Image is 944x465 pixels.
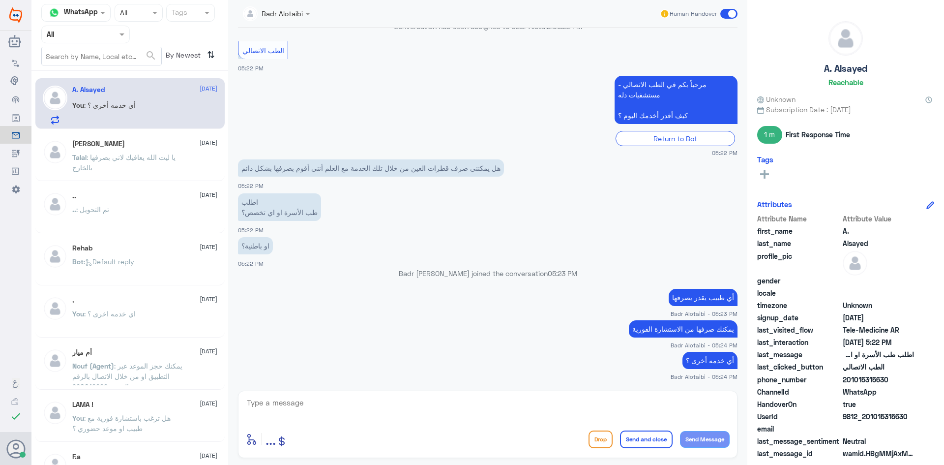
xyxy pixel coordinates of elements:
[757,226,841,236] span: first_name
[757,251,841,274] span: profile_pic
[6,439,25,458] button: Avatar
[43,296,67,321] img: defaultAdmin.png
[42,47,161,65] input: Search by Name, Local etc…
[682,352,737,369] p: 1/9/2025, 5:24 PM
[72,401,93,409] h5: LAMA !
[145,50,157,62] span: search
[843,300,914,310] span: Unknown
[238,237,273,254] p: 1/9/2025, 5:22 PM
[757,399,841,409] span: HandoverOn
[84,101,136,109] span: : أي خدمه أخرى ؟
[824,63,867,74] h5: A. Alsayed
[200,243,217,251] span: [DATE]
[72,153,87,161] span: Talal
[757,387,841,397] span: ChannelId
[757,104,934,115] span: Subscription Date : [DATE]
[757,312,841,323] span: signup_date
[553,22,582,31] span: 05:22 PM
[843,337,914,347] span: 2025-09-01T14:22:11.064Z
[757,349,841,360] span: last_message
[757,411,841,422] span: UserId
[238,159,504,177] p: 1/9/2025, 5:22 PM
[843,399,914,409] span: true
[200,399,217,408] span: [DATE]
[829,22,862,55] img: defaultAdmin.png
[43,86,67,110] img: defaultAdmin.png
[238,268,737,279] p: Badr [PERSON_NAME] joined the conversation
[757,337,841,347] span: last_interaction
[757,126,782,144] span: 1 m
[757,276,841,286] span: gender
[843,276,914,286] span: null
[200,84,217,93] span: [DATE]
[712,149,737,157] span: 05:22 PM
[72,414,171,433] span: : هل ترغب باستشارة فورية مع طبيب او موعد حضوري ؟
[145,48,157,64] button: search
[170,7,187,20] div: Tags
[43,348,67,373] img: defaultAdmin.png
[84,310,136,318] span: : اي خدمه اخرى ؟
[72,296,74,305] h5: .
[548,269,577,278] span: 05:23 PM
[757,214,841,224] span: Attribute Name
[843,214,914,224] span: Attribute Value
[72,348,92,357] h5: أم ميار
[72,192,76,200] h5: ..
[843,411,914,422] span: 9812_201015315630
[843,374,914,385] span: 201015315630
[843,312,914,323] span: 2025-09-01T14:13:04.328Z
[200,295,217,304] span: [DATE]
[72,205,76,214] span: ..
[72,140,125,148] h5: Talal Alruwaished
[670,9,717,18] span: Human Handover
[10,410,22,422] i: check
[72,244,92,252] h5: Rehab
[757,448,841,459] span: last_message_id
[828,78,863,87] h6: Reachable
[238,193,321,221] p: 1/9/2025, 5:22 PM
[680,431,730,448] button: Send Message
[207,47,215,63] i: ⇅
[47,5,61,20] img: whatsapp.png
[843,349,914,360] span: اطلب طب الأسرة او اي تخصص؟
[238,65,264,71] span: 05:22 PM
[238,183,264,189] span: 05:22 PM
[671,310,737,318] span: Badr Alotaibi - 05:23 PM
[200,190,217,199] span: [DATE]
[843,362,914,372] span: الطب الاتصالي
[200,138,217,147] span: [DATE]
[72,257,84,266] span: Bot
[162,47,203,66] span: By Newest
[238,260,264,267] span: 05:22 PM
[757,325,841,335] span: last_visited_flow
[265,428,276,450] button: ...
[757,300,841,310] span: timezone
[671,372,737,381] span: Badr Alotaibi - 05:24 PM
[843,238,914,248] span: Alsayed
[43,140,67,164] img: defaultAdmin.png
[843,448,914,459] span: wamid.HBgMMjAxMDE1MzE1NjMwFQIAEhggQjU3MTdCNzg1RDM4MDhBREY5NUMxNDI0NjdBRkZBNDcA
[72,362,182,391] span: : يمكنك حجز الموعد عبر التطبيق او من خلال الاتصال بالرقم الموحد 920012222
[76,205,109,214] span: : تم التحويل
[265,430,276,448] span: ...
[786,129,850,140] span: First Response Time
[72,362,114,370] span: Nouf (Agent)
[843,226,914,236] span: A.
[242,46,284,55] span: الطب الاتصالي
[615,76,737,124] p: 1/9/2025, 5:22 PM
[72,86,105,94] h5: A. Alsayed
[629,320,737,338] p: 1/9/2025, 5:24 PM
[43,192,67,217] img: defaultAdmin.png
[200,451,217,460] span: [DATE]
[757,155,773,164] h6: Tags
[757,374,841,385] span: phone_number
[620,431,673,448] button: Send and close
[757,238,841,248] span: last_name
[616,131,735,146] div: Return to Bot
[72,414,84,422] span: You
[843,436,914,446] span: 0
[72,153,176,172] span: : يا ليت الله يعافيك لاني بصرفها بالخارج
[200,347,217,356] span: [DATE]
[671,341,737,349] span: Badr Alotaibi - 05:24 PM
[757,200,792,209] h6: Attributes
